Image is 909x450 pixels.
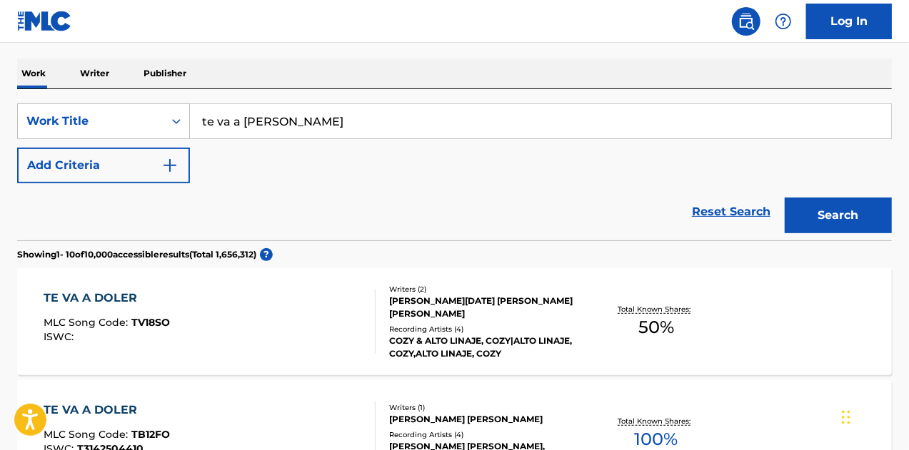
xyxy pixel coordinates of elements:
span: TV18SO [131,316,170,329]
iframe: Chat Widget [838,382,909,450]
span: ? [260,248,273,261]
p: Total Known Shares: [618,304,695,315]
span: MLC Song Code : [44,316,131,329]
div: Drag [842,396,850,439]
span: 50 % [638,315,674,340]
div: [PERSON_NAME][DATE] [PERSON_NAME] [PERSON_NAME] [389,295,583,320]
a: Public Search [732,7,760,36]
button: Add Criteria [17,148,190,183]
span: TB12FO [131,428,170,441]
div: Recording Artists ( 4 ) [389,429,583,440]
p: Work [17,58,50,88]
p: Publisher [139,58,191,88]
button: Search [785,198,892,233]
div: [PERSON_NAME] [PERSON_NAME] [389,413,583,426]
div: TE VA A DOLER [44,402,170,419]
span: MLC Song Code : [44,428,131,441]
p: Showing 1 - 10 of 10,000 accessible results (Total 1,656,312 ) [17,248,256,261]
form: Search Form [17,103,892,240]
p: Writer [76,58,114,88]
a: Reset Search [685,196,778,227]
a: Log In [806,4,892,39]
div: TE VA A DOLER [44,290,170,307]
div: Recording Artists ( 4 ) [389,324,583,334]
img: 9d2ae6d4665cec9f34b9.svg [161,157,179,174]
img: search [738,13,755,30]
img: help [775,13,792,30]
div: Work Title [26,113,155,130]
img: MLC Logo [17,11,72,31]
div: COZY & ALTO LINAJE, COZY|ALTO LINAJE, COZY,ALTO LINAJE, COZY [389,334,583,360]
p: Total Known Shares: [618,416,695,426]
a: TE VA A DOLERMLC Song Code:TV18SOISWC:Writers (2)[PERSON_NAME][DATE] [PERSON_NAME] [PERSON_NAME]R... [17,268,892,375]
span: ISWC : [44,330,77,343]
div: Writers ( 1 ) [389,402,583,413]
div: Writers ( 2 ) [389,284,583,295]
div: Help [769,7,798,36]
